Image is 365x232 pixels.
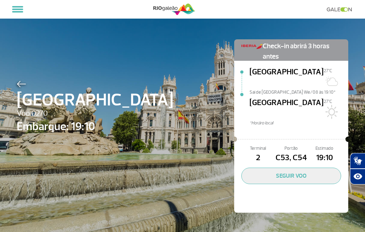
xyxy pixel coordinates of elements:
span: Portão [274,145,308,152]
span: [GEOGRAPHIC_DATA] [17,87,173,113]
button: Abrir tradutor de língua de sinais. [350,153,365,169]
span: 27°C [324,99,332,104]
span: C53, C54 [274,152,308,164]
span: [GEOGRAPHIC_DATA] [250,97,324,120]
span: *Horáro local [250,120,348,127]
span: Sai de [GEOGRAPHIC_DATA] We/08 às 19:10* [250,89,348,94]
img: Sol [324,105,338,119]
img: Sol com muitas nuvens [324,74,338,88]
span: 2 [241,152,274,164]
button: SEGUIR VOO [241,168,341,184]
div: Plugin de acessibilidade da Hand Talk. [350,153,365,184]
span: Check-in abrirá 3 horas antes [263,39,341,62]
span: Voo 0270 [17,108,173,120]
span: Terminal [241,145,274,152]
span: 19:10 [308,152,341,164]
button: Abrir recursos assistivos. [350,169,365,184]
span: Estimado [308,145,341,152]
span: [GEOGRAPHIC_DATA] [250,66,324,89]
span: Embarque: 19:10 [17,118,173,135]
span: 27°C [324,68,332,74]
